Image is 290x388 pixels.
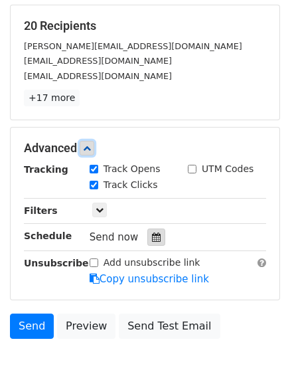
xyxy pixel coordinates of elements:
[104,162,161,176] label: Track Opens
[57,314,115,339] a: Preview
[24,90,80,106] a: +17 more
[24,205,58,216] strong: Filters
[24,231,72,241] strong: Schedule
[224,324,290,388] iframe: Chat Widget
[24,258,89,268] strong: Unsubscribe
[24,19,266,33] h5: 20 Recipients
[104,178,158,192] label: Track Clicks
[24,164,68,175] strong: Tracking
[90,273,209,285] a: Copy unsubscribe link
[24,71,172,81] small: [EMAIL_ADDRESS][DOMAIN_NAME]
[119,314,220,339] a: Send Test Email
[90,231,139,243] span: Send now
[24,41,242,51] small: [PERSON_NAME][EMAIL_ADDRESS][DOMAIN_NAME]
[24,56,172,66] small: [EMAIL_ADDRESS][DOMAIN_NAME]
[202,162,254,176] label: UTM Codes
[24,141,266,155] h5: Advanced
[10,314,54,339] a: Send
[104,256,200,270] label: Add unsubscribe link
